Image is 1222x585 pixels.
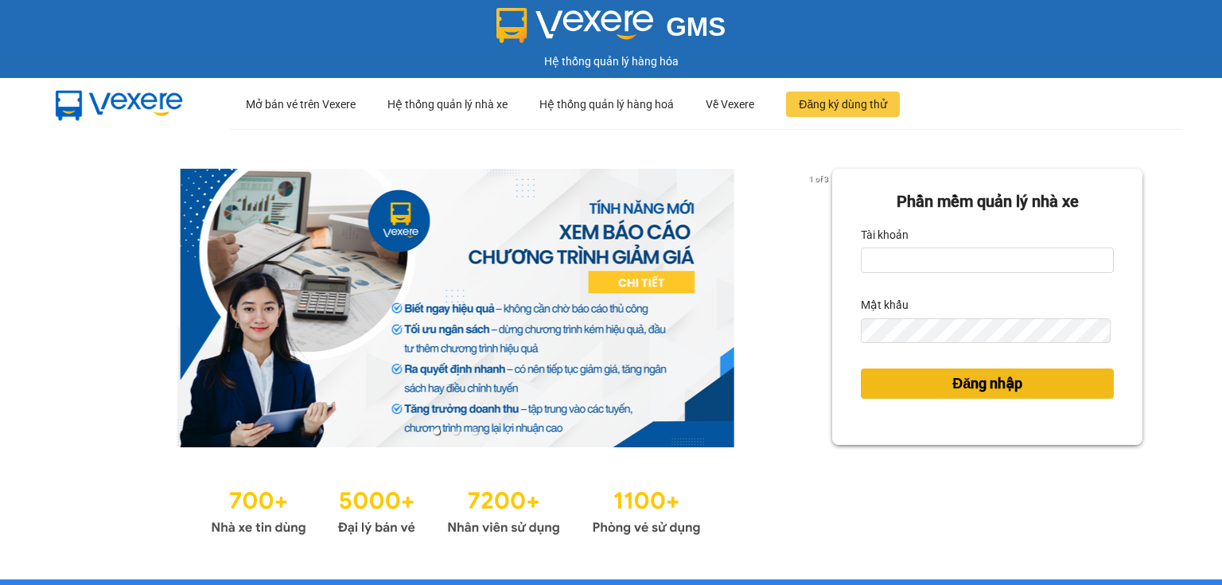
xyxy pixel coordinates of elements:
[861,189,1114,214] div: Phần mềm quản lý nhà xe
[799,96,887,113] span: Đăng ký dùng thử
[40,78,199,131] img: mbUUG5Q.png
[861,369,1114,399] button: Đăng nhập
[496,24,726,37] a: GMS
[4,53,1218,70] div: Hệ thống quản lý hàng hóa
[666,12,726,41] span: GMS
[211,479,701,540] img: Statistics.png
[434,428,440,435] li: slide item 1
[861,222,909,248] label: Tài khoản
[861,292,909,318] label: Mật khẩu
[861,318,1111,344] input: Mật khẩu
[706,79,754,130] div: Về Vexere
[952,372,1022,395] span: Đăng nhập
[810,169,832,447] button: next slide / item
[80,169,102,447] button: previous slide / item
[246,79,356,130] div: Mở bán vé trên Vexere
[387,79,508,130] div: Hệ thống quản lý nhà xe
[453,428,459,435] li: slide item 2
[539,79,674,130] div: Hệ thống quản lý hàng hoá
[472,428,478,435] li: slide item 3
[861,248,1114,273] input: Tài khoản
[496,8,654,43] img: logo 2
[804,169,832,189] p: 1 of 3
[786,92,900,117] button: Đăng ký dùng thử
